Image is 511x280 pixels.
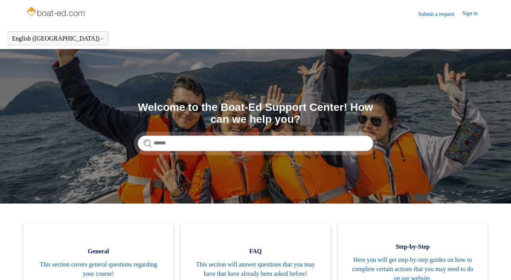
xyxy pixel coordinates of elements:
span: This section covers general questions regarding your course! [35,260,161,278]
h1: Welcome to the Boat-Ed Support Center! How can we help you? [138,102,373,126]
span: Step-by-Step [350,242,476,251]
button: English ([GEOGRAPHIC_DATA]) [12,35,104,42]
span: FAQ [192,247,318,256]
a: Submit a request [418,10,462,18]
a: Sign in [462,9,486,19]
span: General [35,247,161,256]
span: This section will answer questions that you may have that have already been asked before! [192,260,318,278]
input: Search [138,136,373,151]
img: Boat-Ed Help Center home page [25,5,87,20]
